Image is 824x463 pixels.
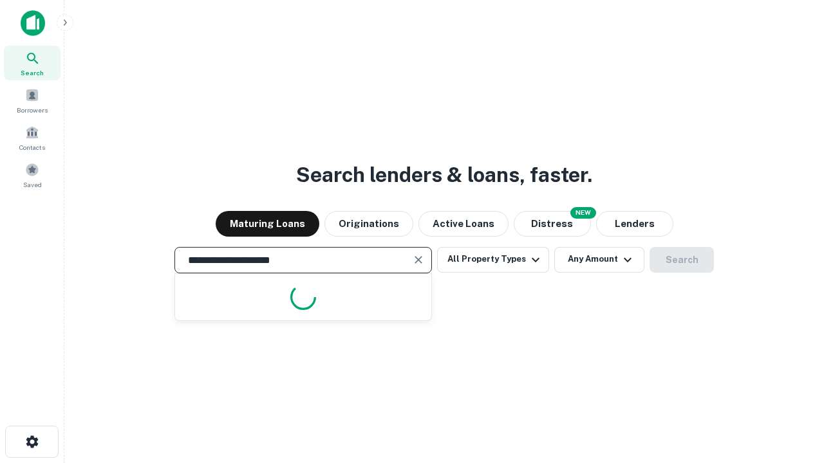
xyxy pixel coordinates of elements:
button: Lenders [596,211,673,237]
img: capitalize-icon.png [21,10,45,36]
div: NEW [570,207,596,219]
button: All Property Types [437,247,549,273]
button: Originations [324,211,413,237]
button: Search distressed loans with lien and other non-mortgage details. [514,211,591,237]
a: Saved [4,158,61,192]
button: Any Amount [554,247,644,273]
span: Contacts [19,142,45,152]
span: Borrowers [17,105,48,115]
button: Clear [409,251,427,269]
a: Borrowers [4,83,61,118]
span: Search [21,68,44,78]
button: Active Loans [418,211,509,237]
a: Search [4,46,61,80]
button: Maturing Loans [216,211,319,237]
iframe: Chat Widget [760,360,824,422]
a: Contacts [4,120,61,155]
h3: Search lenders & loans, faster. [296,159,592,190]
span: Saved [23,179,42,190]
